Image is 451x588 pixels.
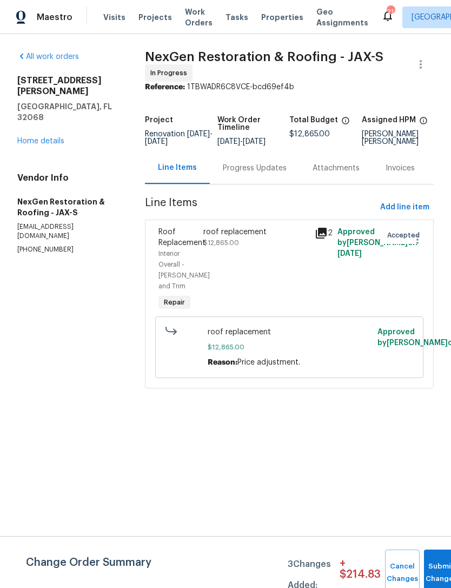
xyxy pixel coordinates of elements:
[203,240,239,246] span: $12,865.00
[237,359,300,366] span: Price adjustment.
[387,6,394,17] div: 21
[17,101,119,123] h5: [GEOGRAPHIC_DATA], FL 32068
[225,14,248,21] span: Tasks
[261,12,303,23] span: Properties
[217,116,289,131] h5: Work Order Timeline
[316,6,368,28] span: Geo Assignments
[217,138,240,146] span: [DATE]
[208,327,370,338] span: roof replacement
[376,197,434,217] button: Add line item
[185,6,213,28] span: Work Orders
[150,68,191,78] span: In Progress
[313,163,360,174] div: Attachments
[362,116,416,124] h5: Assigned HPM
[243,138,266,146] span: [DATE]
[17,222,119,241] p: [EMAIL_ADDRESS][DOMAIN_NAME]
[337,250,362,257] span: [DATE]
[203,227,309,237] div: roof replacement
[223,163,287,174] div: Progress Updates
[17,75,119,97] h2: [STREET_ADDRESS][PERSON_NAME]
[145,82,434,93] div: 1TBWADR6C8VCE-bcd69ef4b
[362,130,434,146] div: [PERSON_NAME] [PERSON_NAME]
[145,197,376,217] span: Line Items
[208,342,370,353] span: $12,865.00
[187,130,210,138] span: [DATE]
[103,12,125,23] span: Visits
[160,297,189,308] span: Repair
[158,228,205,247] span: Roof Replacement
[208,359,237,366] span: Reason:
[289,130,330,138] span: $12,865.00
[158,250,210,289] span: Interior Overall - [PERSON_NAME] and Trim
[386,163,415,174] div: Invoices
[145,138,168,146] span: [DATE]
[17,245,119,254] p: [PHONE_NUMBER]
[217,138,266,146] span: -
[17,137,64,145] a: Home details
[17,173,119,183] h4: Vendor Info
[145,116,173,124] h5: Project
[145,83,185,91] b: Reference:
[138,12,172,23] span: Projects
[337,228,417,257] span: Approved by [PERSON_NAME] on
[37,12,72,23] span: Maestro
[158,162,197,173] div: Line Items
[145,50,383,63] span: NexGen Restoration & Roofing - JAX-S
[341,116,350,130] span: The total cost of line items that have been proposed by Opendoor. This sum includes line items th...
[17,53,79,61] a: All work orders
[380,201,429,214] span: Add line item
[387,230,424,241] span: Accepted
[289,116,338,124] h5: Total Budget
[315,227,330,240] div: 2
[145,130,213,146] span: Renovation
[145,130,213,146] span: -
[419,116,428,130] span: The hpm assigned to this work order.
[17,196,119,218] h5: NexGen Restoration & Roofing - JAX-S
